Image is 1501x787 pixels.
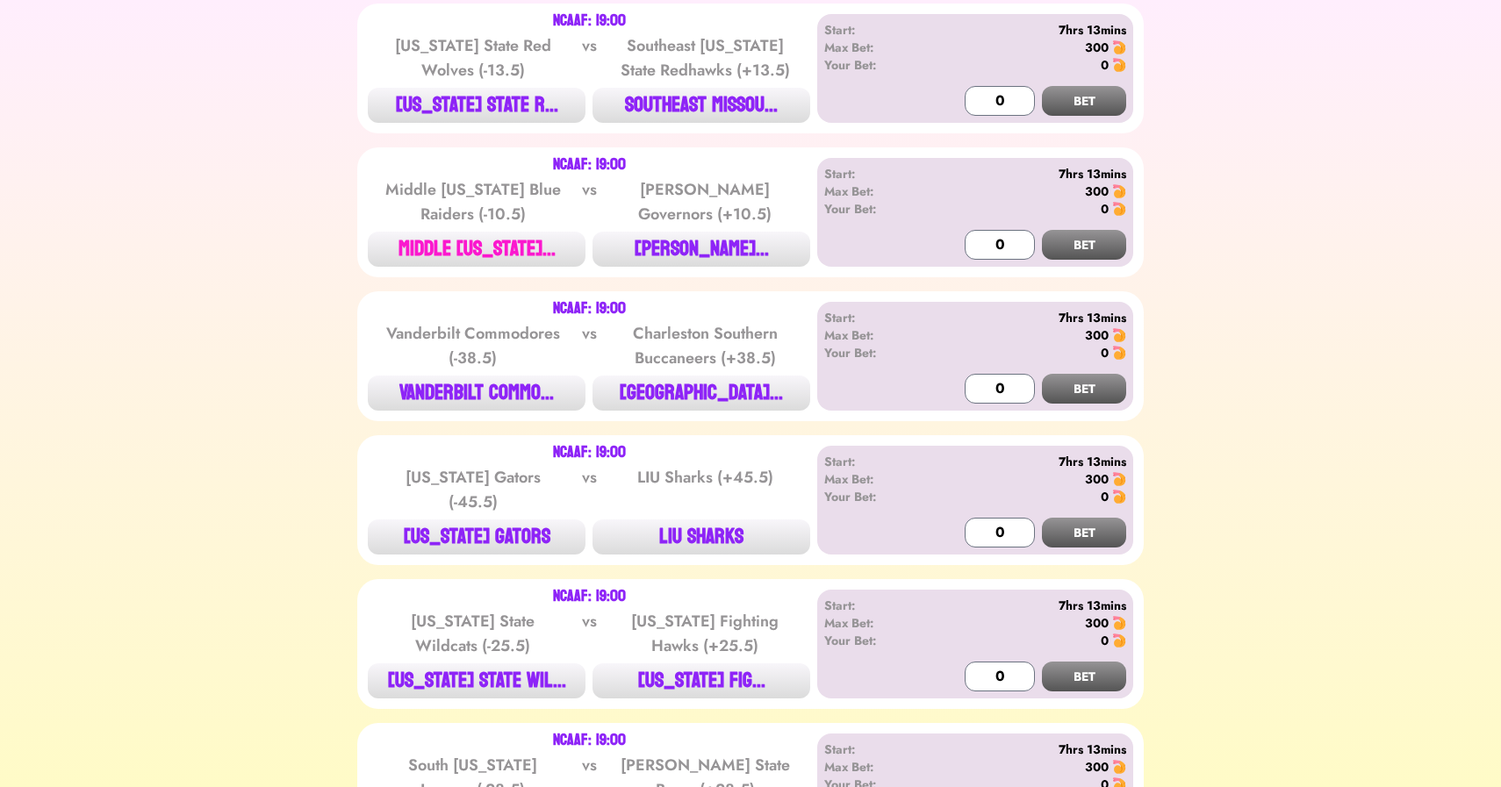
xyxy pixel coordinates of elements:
div: Middle [US_STATE] Blue Raiders (-10.5) [384,177,562,226]
div: [PERSON_NAME] Governors (+10.5) [616,177,794,226]
img: 🍤 [1112,58,1126,72]
div: LIU Sharks (+45.5) [616,465,794,514]
div: 300 [1085,326,1109,344]
div: Your Bet: [824,344,925,361]
div: Charleston Southern Buccaneers (+38.5) [616,321,794,370]
div: NCAAF: 19:00 [553,14,626,28]
div: Start: [824,309,925,326]
div: [US_STATE] State Wildcats (-25.5) [384,609,562,658]
div: 0 [1101,200,1109,218]
button: BET [1042,518,1126,547]
button: [PERSON_NAME]... [592,232,810,267]
div: 0 [1101,344,1109,361]
button: [US_STATE] GATORS [368,519,585,554]
div: Vanderbilt Commodores (-38.5) [384,321,562,370]
div: NCAAF: 19:00 [553,446,626,460]
div: Start: [824,597,925,614]
div: [US_STATE] Fighting Hawks (+25.5) [616,609,794,658]
button: [US_STATE] STATE WIL... [368,663,585,698]
div: 0 [1101,56,1109,74]
img: 🍤 [1112,616,1126,630]
div: 0 [1101,488,1109,505]
button: LIU SHARKS [592,519,810,554]
img: 🍤 [1112,490,1126,504]
div: Your Bet: [824,632,925,649]
div: Max Bet: [824,758,925,776]
button: BET [1042,230,1126,260]
div: 300 [1085,614,1109,632]
div: Southeast [US_STATE] State Redhawks (+13.5) [616,33,794,82]
button: MIDDLE [US_STATE]... [368,232,585,267]
button: BET [1042,662,1126,691]
img: 🍤 [1112,328,1126,342]
button: [US_STATE] FIG... [592,663,810,698]
div: vs [578,321,600,370]
button: [US_STATE] STATE R... [368,88,585,123]
div: Start: [824,740,925,758]
img: 🍤 [1112,184,1126,198]
div: vs [578,609,600,658]
div: 300 [1085,39,1109,56]
img: 🍤 [1112,472,1126,486]
div: Your Bet: [824,56,925,74]
img: 🍤 [1112,346,1126,360]
button: BET [1042,374,1126,404]
div: Max Bet: [824,182,925,200]
img: 🍤 [1112,40,1126,54]
div: 300 [1085,182,1109,200]
div: 7hrs 13mins [925,453,1126,470]
div: [US_STATE] Gators (-45.5) [384,465,562,514]
div: 7hrs 13mins [925,597,1126,614]
div: vs [578,465,600,514]
div: Start: [824,165,925,182]
div: 7hrs 13mins [925,740,1126,758]
div: Your Bet: [824,200,925,218]
div: NCAAF: 19:00 [553,590,626,604]
img: 🍤 [1112,202,1126,216]
div: NCAAF: 19:00 [553,158,626,172]
div: [US_STATE] State Red Wolves (-13.5) [384,33,562,82]
div: NCAAF: 19:00 [553,733,626,748]
div: Max Bet: [824,614,925,632]
img: 🍤 [1112,760,1126,774]
div: Max Bet: [824,470,925,488]
div: Start: [824,453,925,470]
div: Your Bet: [824,488,925,505]
button: [GEOGRAPHIC_DATA]... [592,376,810,411]
img: 🍤 [1112,633,1126,647]
div: 0 [1101,632,1109,649]
div: 7hrs 13mins [925,21,1126,39]
button: SOUTHEAST MISSOU... [592,88,810,123]
div: 7hrs 13mins [925,165,1126,182]
div: 300 [1085,470,1109,488]
div: vs [578,177,600,226]
button: BET [1042,86,1126,116]
button: VANDERBILT COMMO... [368,376,585,411]
div: 300 [1085,758,1109,776]
div: 7hrs 13mins [925,309,1126,326]
div: NCAAF: 19:00 [553,302,626,316]
div: vs [578,33,600,82]
div: Max Bet: [824,326,925,344]
div: Start: [824,21,925,39]
div: Max Bet: [824,39,925,56]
